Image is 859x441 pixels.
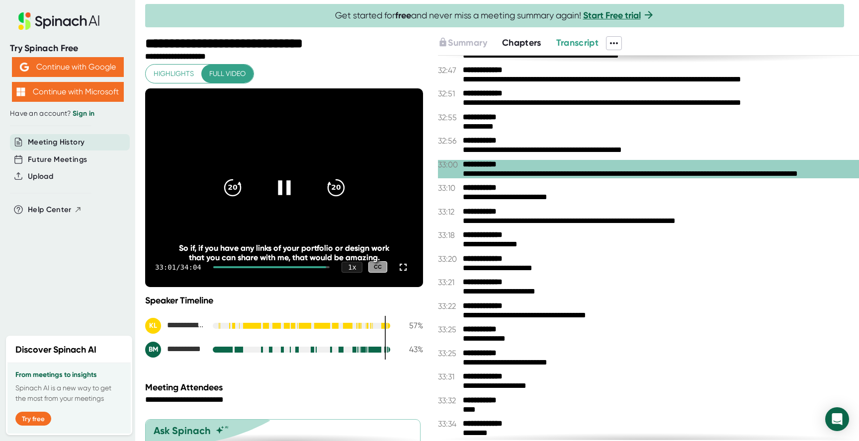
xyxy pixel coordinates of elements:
a: Sign in [73,109,94,118]
img: Aehbyd4JwY73AAAAAElFTkSuQmCC [20,63,29,72]
span: Help Center [28,204,72,216]
button: Summary [438,36,487,50]
span: Highlights [154,68,194,80]
div: BM [145,342,161,358]
div: Ask Spinach [154,425,211,437]
div: CC [368,261,387,273]
span: 32:51 [438,89,460,98]
span: 32:55 [438,113,460,122]
span: Chapters [502,37,541,48]
b: free [395,10,411,21]
h2: Discover Spinach AI [15,343,96,357]
div: Bilal Malik [145,342,205,358]
span: Full video [209,68,246,80]
div: Meeting Attendees [145,382,426,393]
span: 33:20 [438,254,460,264]
span: 33:21 [438,278,460,287]
button: Full video [201,65,254,83]
div: Speaker Timeline [145,295,423,306]
button: Chapters [502,36,541,50]
div: 33:01 / 34:04 [155,263,201,271]
div: 57 % [398,321,423,330]
span: 33:32 [438,396,460,405]
h3: From meetings to insights [15,371,123,379]
button: Try free [15,412,51,426]
button: Highlights [146,65,202,83]
div: Try Spinach Free [10,43,125,54]
span: 32:56 [438,136,460,146]
span: Summary [448,37,487,48]
button: Continue with Microsoft [12,82,124,102]
span: 33:10 [438,183,460,193]
div: Open Intercom Messenger [825,407,849,431]
span: 33:12 [438,207,460,217]
button: Transcript [556,36,599,50]
span: 33:31 [438,372,460,381]
div: Kenneth Lopez [145,318,205,334]
a: Start Free trial [583,10,641,21]
button: Help Center [28,204,82,216]
div: KL [145,318,161,334]
span: 33:18 [438,230,460,240]
span: 33:00 [438,160,460,169]
button: Meeting History [28,137,85,148]
div: 1 x [342,262,362,273]
div: 43 % [398,345,423,354]
div: So if, if you have any links of your portfolio or design work that you can share with me, that wo... [173,243,396,262]
span: 33:34 [438,419,460,429]
span: Get started for and never miss a meeting summary again! [335,10,655,21]
div: Have an account? [10,109,125,118]
span: 33:25 [438,325,460,334]
span: 32:47 [438,66,460,75]
button: Upload [28,171,53,182]
span: Transcript [556,37,599,48]
button: Future Meetings [28,154,87,165]
button: Continue with Google [12,57,124,77]
span: 33:25 [438,349,460,358]
p: Spinach AI is a new way to get the most from your meetings [15,383,123,404]
span: 33:22 [438,301,460,311]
